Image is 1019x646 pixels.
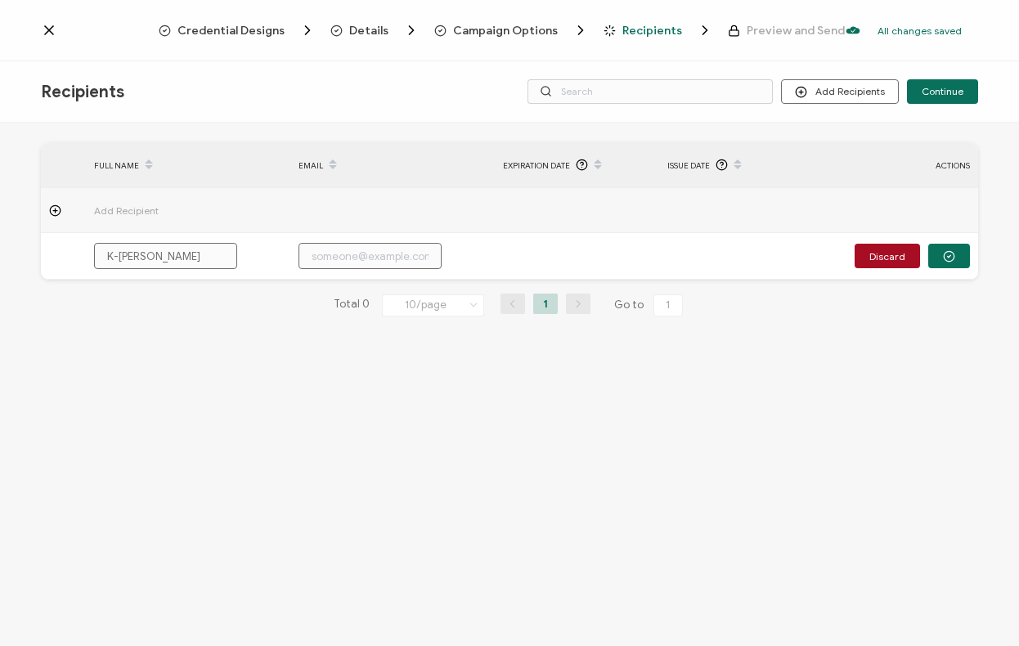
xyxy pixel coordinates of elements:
[878,25,962,37] p: All changes saved
[855,244,920,268] button: Discard
[41,82,124,102] span: Recipients
[159,22,316,38] span: Credential Designs
[453,25,558,37] span: Campaign Options
[527,79,773,104] input: Search
[614,294,686,316] span: Go to
[667,156,710,175] span: Issue Date
[937,567,1019,646] iframe: Chat Widget
[922,87,963,96] span: Continue
[159,22,845,38] div: Breadcrumb
[503,156,570,175] span: Expiration Date
[177,25,285,37] span: Credential Designs
[382,294,484,316] input: Select
[728,25,845,37] span: Preview and Send
[349,25,388,37] span: Details
[604,22,713,38] span: Recipients
[86,151,290,179] div: FULL NAME
[94,201,249,220] span: Add Recipient
[290,151,495,179] div: EMAIL
[299,243,442,269] input: someone@example.com
[781,79,899,104] button: Add Recipients
[622,25,682,37] span: Recipients
[747,25,845,37] span: Preview and Send
[330,22,420,38] span: Details
[434,22,589,38] span: Campaign Options
[334,294,370,316] span: Total 0
[533,294,558,314] li: 1
[907,79,978,104] button: Continue
[94,243,237,269] input: Jane Doe
[823,156,978,175] div: ACTIONS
